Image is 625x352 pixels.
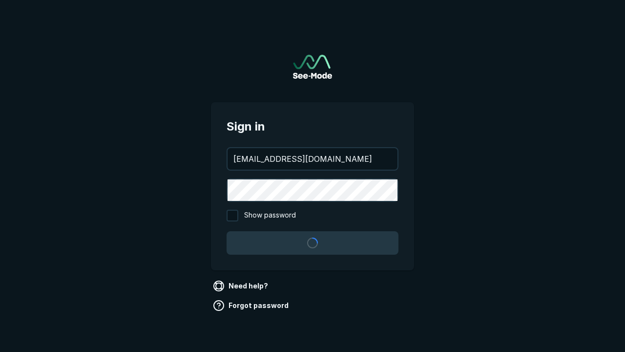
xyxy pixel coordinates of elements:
img: See-Mode Logo [293,55,332,79]
a: Need help? [211,278,272,294]
span: Sign in [227,118,398,135]
input: your@email.com [228,148,397,170]
span: Show password [244,210,296,221]
a: Forgot password [211,298,292,313]
a: Go to sign in [293,55,332,79]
